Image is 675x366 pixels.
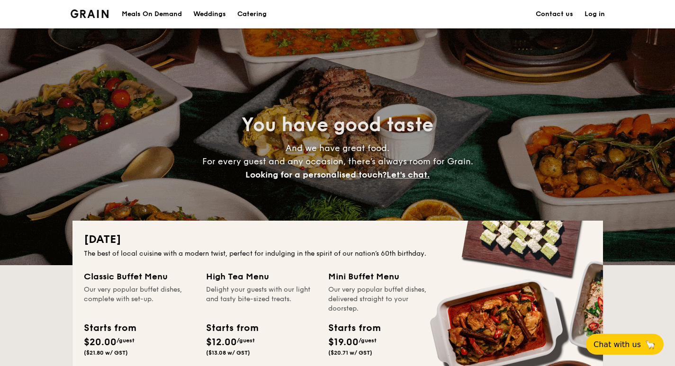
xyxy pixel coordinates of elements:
[84,337,117,348] span: $20.00
[328,349,372,356] span: ($20.71 w/ GST)
[117,337,135,344] span: /guest
[206,337,237,348] span: $12.00
[84,285,195,313] div: Our very popular buffet dishes, complete with set-up.
[387,170,430,180] span: Let's chat.
[328,270,439,283] div: Mini Buffet Menu
[206,321,258,335] div: Starts from
[84,232,592,247] h2: [DATE]
[237,337,255,344] span: /guest
[328,337,359,348] span: $19.00
[71,9,109,18] img: Grain
[242,114,433,136] span: You have good taste
[84,270,195,283] div: Classic Buffet Menu
[245,170,387,180] span: Looking for a personalised touch?
[206,349,250,356] span: ($13.08 w/ GST)
[328,321,380,335] div: Starts from
[206,285,317,313] div: Delight your guests with our light and tasty bite-sized treats.
[202,143,473,180] span: And we have great food. For every guest and any occasion, there’s always room for Grain.
[71,9,109,18] a: Logotype
[328,285,439,313] div: Our very popular buffet dishes, delivered straight to your doorstep.
[84,349,128,356] span: ($21.80 w/ GST)
[645,339,656,350] span: 🦙
[84,321,135,335] div: Starts from
[206,270,317,283] div: High Tea Menu
[84,249,592,259] div: The best of local cuisine with a modern twist, perfect for indulging in the spirit of our nation’...
[586,334,664,355] button: Chat with us🦙
[594,340,641,349] span: Chat with us
[359,337,377,344] span: /guest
